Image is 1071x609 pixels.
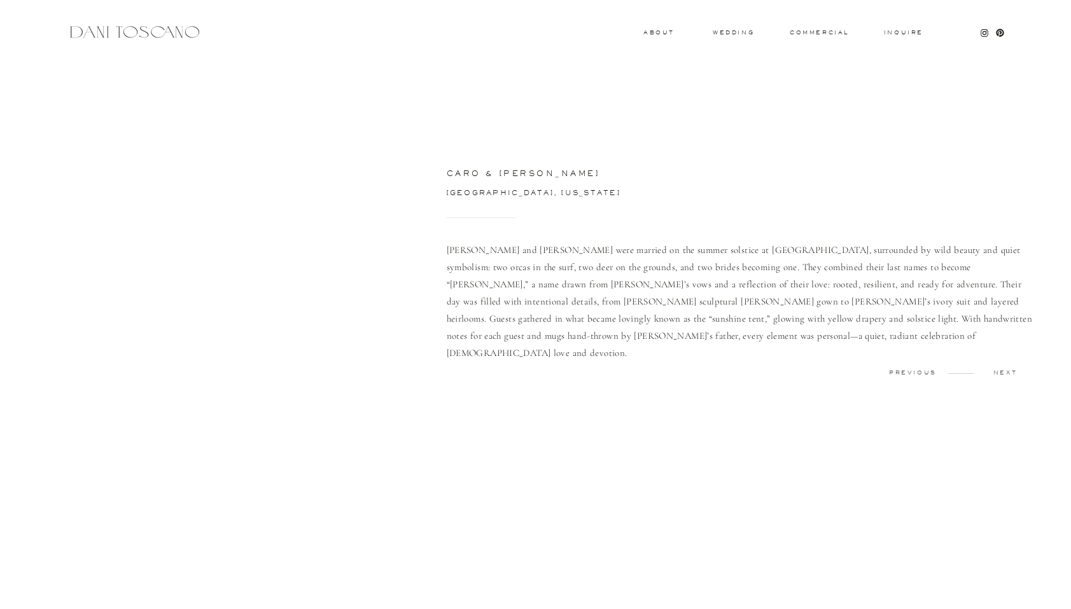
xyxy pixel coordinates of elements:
[713,30,754,34] a: wedding
[881,370,944,376] a: previous
[447,170,842,181] h3: caro & [PERSON_NAME]
[447,189,699,200] a: [GEOGRAPHIC_DATA], [US_STATE]
[974,370,1037,376] a: next
[643,30,671,34] a: About
[447,242,1037,376] p: [PERSON_NAME] and [PERSON_NAME] were married on the summer solstice at [GEOGRAPHIC_DATA], surroun...
[883,30,924,36] a: Inquire
[790,30,848,35] a: commercial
